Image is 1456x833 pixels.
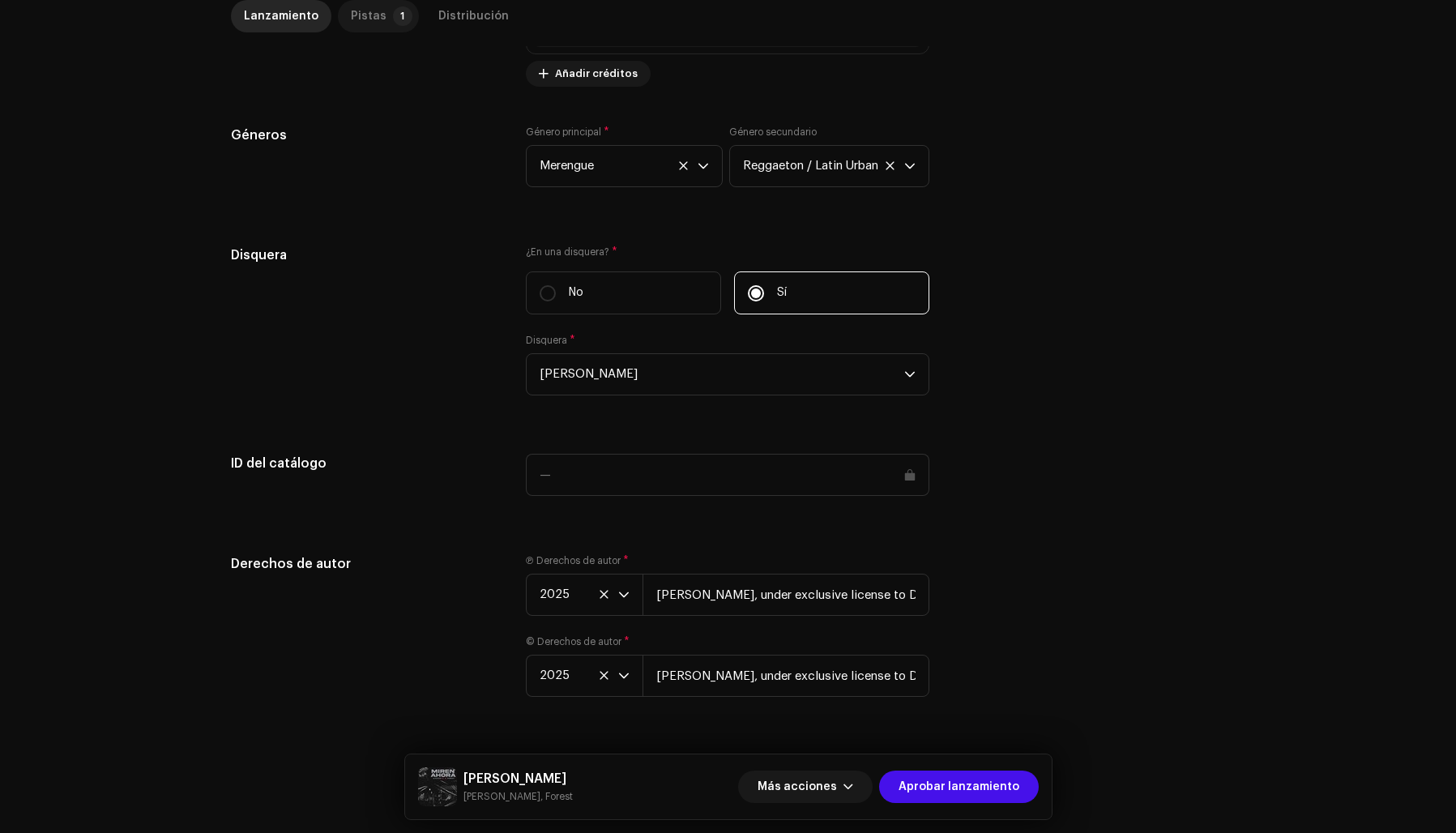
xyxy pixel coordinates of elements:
[777,284,787,301] p: Sí
[463,788,573,805] small: Miren Ahora
[643,655,929,697] input: e.g. Publisher LLC
[904,354,916,395] div: dropdown trigger
[418,767,457,806] img: 0590ac2a-3b8c-4bf8-b13b-c09a58c7433a
[540,656,618,696] span: 2025
[743,146,904,186] span: Reggaeton / Latin Urban
[540,575,618,615] span: 2025
[526,635,630,648] label: © Derechos de autor
[526,126,609,139] label: Género principal
[231,454,501,473] h5: ID del catálogo
[618,656,630,696] div: dropdown trigger
[526,61,651,87] button: Añadir créditos
[643,574,929,616] input: e.g. Label LLC
[899,771,1019,803] span: Aprobar lanzamiento
[698,146,709,186] div: dropdown trigger
[738,771,873,803] button: Más acciones
[526,554,629,567] label: Ⓟ Derechos de autor
[526,454,929,496] input: —
[618,575,630,615] div: dropdown trigger
[540,146,698,186] span: Merengue
[526,334,575,347] label: Disquera
[231,246,501,265] h5: Disquera
[904,146,916,186] div: dropdown trigger
[729,126,817,139] label: Género secundario
[526,246,929,258] label: ¿En una disquera?
[758,771,837,803] span: Más acciones
[540,354,904,395] span: Alex Fer
[569,284,583,301] p: No
[463,769,573,788] h5: Miren Ahora
[555,58,638,90] span: Añadir créditos
[231,554,501,574] h5: Derechos de autor
[231,126,501,145] h5: Géneros
[879,771,1039,803] button: Aprobar lanzamiento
